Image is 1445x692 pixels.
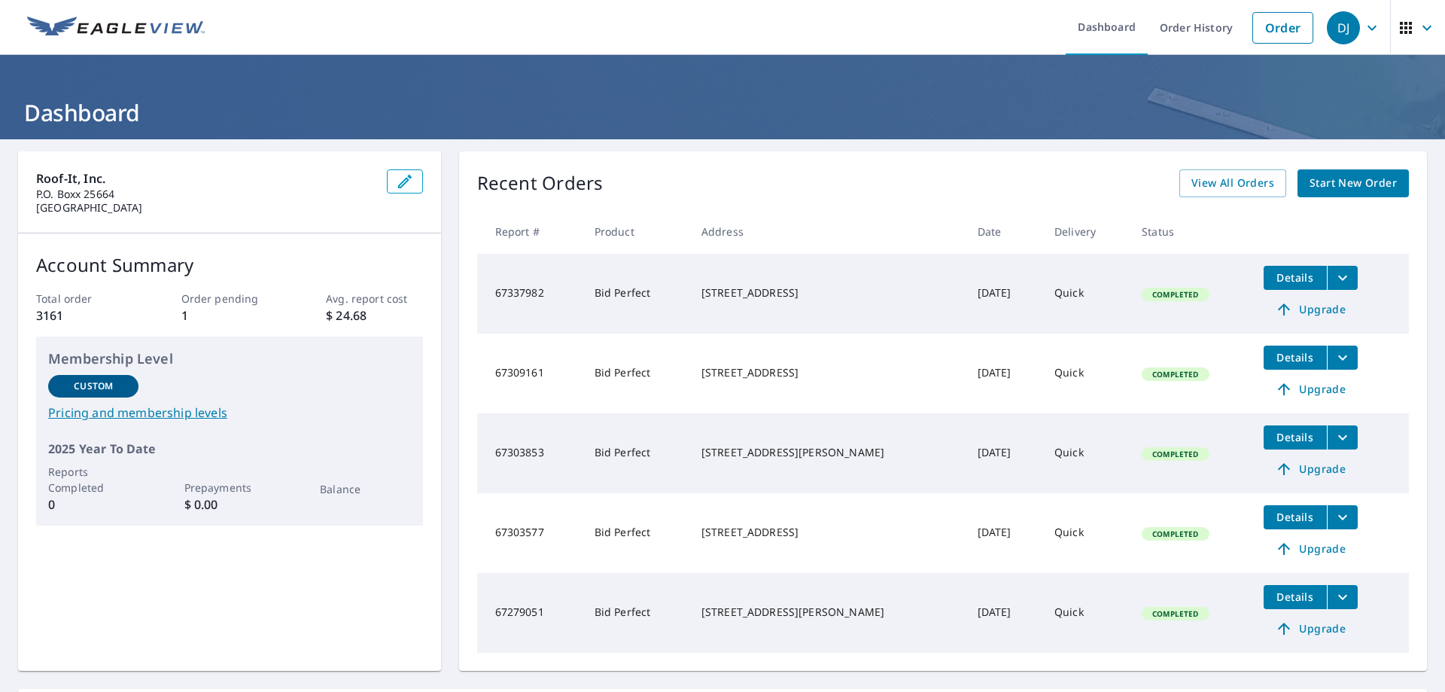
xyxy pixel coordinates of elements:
span: Details [1273,510,1318,524]
div: [STREET_ADDRESS][PERSON_NAME] [701,445,954,460]
td: Bid Perfect [583,254,689,334]
td: [DATE] [966,254,1042,334]
button: detailsBtn-67279051 [1264,585,1327,609]
td: [DATE] [966,413,1042,493]
div: [STREET_ADDRESS] [701,365,954,380]
div: DJ [1327,11,1360,44]
td: 67337982 [477,254,583,334]
th: Date [966,209,1042,254]
p: Order pending [181,291,278,306]
span: Upgrade [1273,380,1349,398]
p: $ 0.00 [184,495,275,514]
span: Start New Order [1310,174,1397,193]
a: Upgrade [1264,537,1358,561]
span: Completed [1143,608,1207,619]
button: filesDropdownBtn-67309161 [1327,346,1358,370]
p: Avg. report cost [326,291,422,306]
td: Quick [1042,254,1130,334]
span: Details [1273,590,1318,604]
span: Upgrade [1273,540,1349,558]
td: Quick [1042,413,1130,493]
button: filesDropdownBtn-67337982 [1327,266,1358,290]
td: [DATE] [966,334,1042,413]
p: Roof-It, Inc. [36,169,375,187]
span: Details [1273,350,1318,364]
p: 3161 [36,306,132,325]
span: Completed [1143,449,1207,459]
td: Bid Perfect [583,413,689,493]
th: Status [1130,209,1252,254]
a: View All Orders [1179,169,1286,197]
p: $ 24.68 [326,306,422,325]
p: Membership Level [48,349,411,369]
p: Balance [320,481,410,497]
a: Upgrade [1264,297,1358,322]
th: Delivery [1042,209,1130,254]
p: Custom [74,380,113,393]
p: 1 [181,306,278,325]
a: Upgrade [1264,377,1358,401]
button: detailsBtn-67303577 [1264,505,1327,529]
span: Completed [1143,529,1207,539]
td: Bid Perfect [583,493,689,573]
button: detailsBtn-67303853 [1264,425,1327,450]
p: Total order [36,291,132,306]
p: Recent Orders [477,169,604,197]
h1: Dashboard [18,97,1427,128]
a: Order [1252,12,1313,44]
td: Quick [1042,573,1130,653]
a: Start New Order [1297,169,1409,197]
p: [GEOGRAPHIC_DATA] [36,201,375,215]
span: Completed [1143,369,1207,380]
td: 67279051 [477,573,583,653]
img: EV Logo [27,17,205,39]
td: 67303853 [477,413,583,493]
a: Pricing and membership levels [48,404,411,422]
span: Upgrade [1273,460,1349,478]
p: Account Summary [36,251,423,279]
th: Report # [477,209,583,254]
td: Quick [1042,334,1130,413]
span: Upgrade [1273,620,1349,638]
th: Address [689,209,966,254]
div: [STREET_ADDRESS] [701,525,954,540]
td: Bid Perfect [583,573,689,653]
span: Upgrade [1273,300,1349,319]
p: 2025 Year To Date [48,440,411,458]
span: View All Orders [1191,174,1274,193]
span: Details [1273,430,1318,444]
td: 67303577 [477,493,583,573]
p: 0 [48,495,138,514]
td: [DATE] [966,493,1042,573]
button: filesDropdownBtn-67303853 [1327,425,1358,450]
button: filesDropdownBtn-67303577 [1327,505,1358,529]
td: Quick [1042,493,1130,573]
button: detailsBtn-67337982 [1264,266,1327,290]
th: Product [583,209,689,254]
p: Prepayments [184,480,275,495]
td: Bid Perfect [583,334,689,413]
button: filesDropdownBtn-67279051 [1327,585,1358,609]
span: Completed [1143,289,1207,300]
td: 67309161 [477,334,583,413]
button: detailsBtn-67309161 [1264,346,1327,370]
div: [STREET_ADDRESS][PERSON_NAME] [701,605,954,620]
a: Upgrade [1264,617,1358,641]
div: [STREET_ADDRESS] [701,285,954,300]
span: Details [1273,270,1318,285]
a: Upgrade [1264,457,1358,481]
p: P.O. Boxx 25664 [36,187,375,201]
td: [DATE] [966,573,1042,653]
p: Reports Completed [48,464,138,495]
